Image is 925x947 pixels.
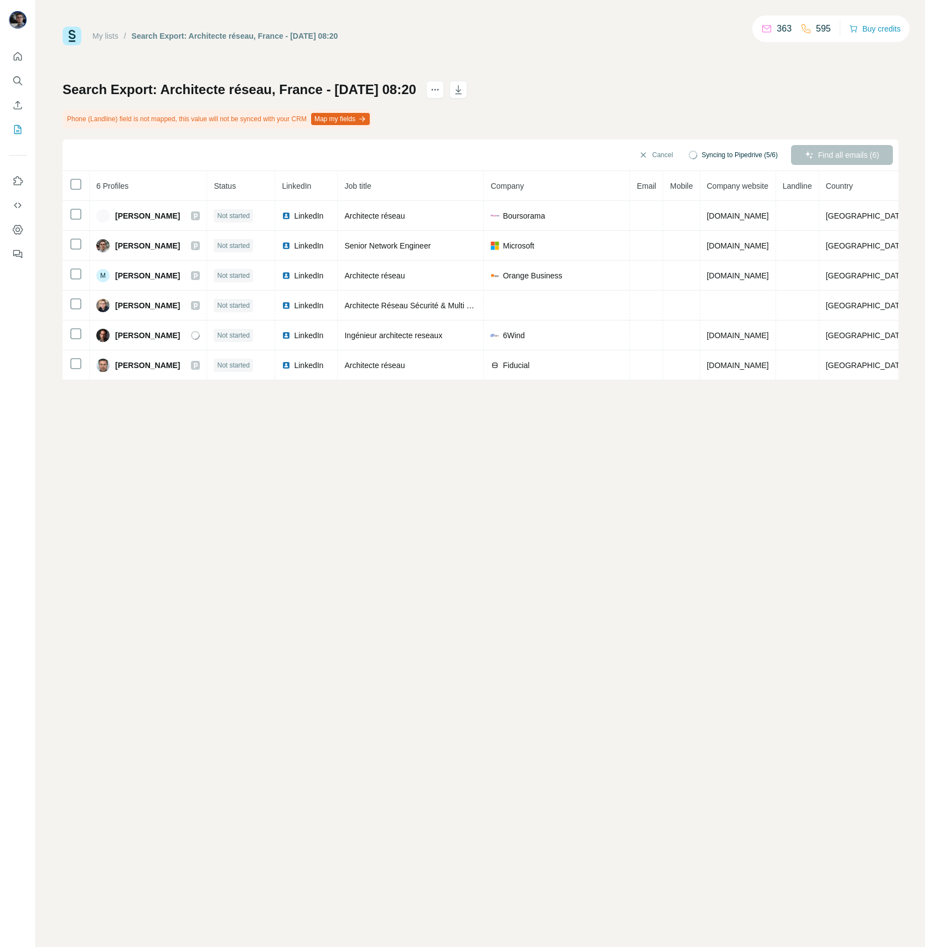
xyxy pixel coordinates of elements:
[9,11,27,29] img: Avatar
[503,210,545,221] span: Boursorama
[707,241,769,250] span: [DOMAIN_NAME]
[217,360,250,370] span: Not started
[344,301,487,310] span: Architecte Réseau Sécurité & Multi Cloud
[282,182,311,190] span: LinkedIn
[92,32,118,40] a: My lists
[115,330,180,341] span: [PERSON_NAME]
[217,211,250,221] span: Not started
[217,271,250,281] span: Not started
[826,331,907,340] span: [GEOGRAPHIC_DATA]
[9,120,27,139] button: My lists
[115,240,180,251] span: [PERSON_NAME]
[282,331,291,340] img: LinkedIn logo
[707,361,769,370] span: [DOMAIN_NAME]
[490,182,524,190] span: Company
[490,215,499,216] img: company-logo
[96,269,110,282] div: M
[96,182,128,190] span: 6 Profiles
[311,113,370,125] button: Map my fields
[702,150,778,160] span: Syncing to Pipedrive (5/6)
[294,330,323,341] span: LinkedIn
[707,182,768,190] span: Company website
[826,361,907,370] span: [GEOGRAPHIC_DATA]
[344,241,431,250] span: Senior Network Engineer
[344,182,371,190] span: Job title
[9,171,27,191] button: Use Surfe on LinkedIn
[637,182,656,190] span: Email
[115,270,180,281] span: [PERSON_NAME]
[282,241,291,250] img: LinkedIn logo
[282,301,291,310] img: LinkedIn logo
[294,360,323,371] span: LinkedIn
[9,71,27,91] button: Search
[826,182,853,190] span: Country
[96,239,110,252] img: Avatar
[63,27,81,45] img: Surfe Logo
[426,81,444,99] button: actions
[503,270,562,281] span: Orange Business
[294,210,323,221] span: LinkedIn
[217,301,250,311] span: Not started
[344,271,405,280] span: Architecte réseau
[9,195,27,215] button: Use Surfe API
[115,360,180,371] span: [PERSON_NAME]
[777,22,792,35] p: 363
[503,330,525,341] span: 6Wind
[816,22,831,35] p: 595
[826,241,907,250] span: [GEOGRAPHIC_DATA]
[631,145,680,165] button: Cancel
[344,331,442,340] span: Ingénieur architecte reseaux
[826,301,907,310] span: [GEOGRAPHIC_DATA]
[294,270,323,281] span: LinkedIn
[96,299,110,312] img: Avatar
[344,361,405,370] span: Architecte réseau
[826,211,907,220] span: [GEOGRAPHIC_DATA]
[96,209,110,222] img: Avatar
[9,95,27,115] button: Enrich CSV
[214,182,236,190] span: Status
[294,300,323,311] span: LinkedIn
[9,220,27,240] button: Dashboard
[707,271,769,280] span: [DOMAIN_NAME]
[282,361,291,370] img: LinkedIn logo
[490,331,499,340] img: company-logo
[115,210,180,221] span: [PERSON_NAME]
[344,211,405,220] span: Architecte réseau
[707,211,769,220] span: [DOMAIN_NAME]
[849,21,901,37] button: Buy credits
[503,360,529,371] span: Fiducial
[282,211,291,220] img: LinkedIn logo
[9,244,27,264] button: Feedback
[132,30,338,42] div: Search Export: Architecte réseau, France - [DATE] 08:20
[490,241,499,250] img: company-logo
[826,271,907,280] span: [GEOGRAPHIC_DATA]
[96,359,110,372] img: Avatar
[707,331,769,340] span: [DOMAIN_NAME]
[783,182,812,190] span: Landline
[282,271,291,280] img: LinkedIn logo
[115,300,180,311] span: [PERSON_NAME]
[96,329,110,342] img: Avatar
[217,241,250,251] span: Not started
[294,240,323,251] span: LinkedIn
[124,30,126,42] li: /
[490,361,499,370] img: company-logo
[217,330,250,340] span: Not started
[63,81,416,99] h1: Search Export: Architecte réseau, France - [DATE] 08:20
[670,182,693,190] span: Mobile
[490,271,499,280] img: company-logo
[9,46,27,66] button: Quick start
[63,110,372,128] div: Phone (Landline) field is not mapped, this value will not be synced with your CRM
[503,240,534,251] span: Microsoft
